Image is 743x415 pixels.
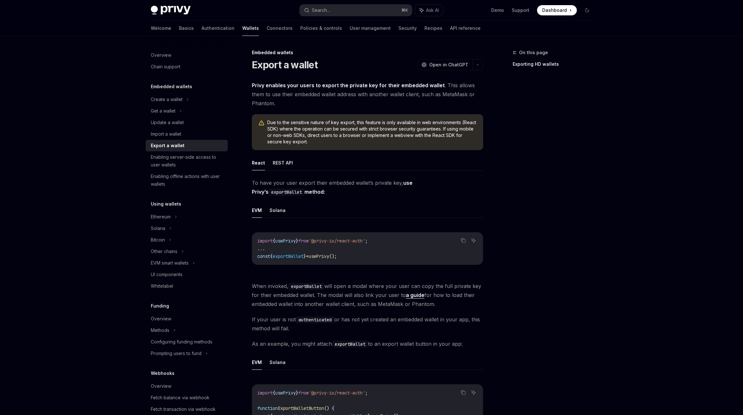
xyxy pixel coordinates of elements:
[252,82,445,89] strong: Privy enables your users to export the private key for their embedded wallet
[309,238,365,244] span: '@privy-io/react-auth'
[300,21,342,36] a: Policies & controls
[146,151,228,171] a: Enabling server-side access to user wallets
[258,120,265,126] svg: Warning
[401,8,408,13] span: ⌘ K
[146,117,228,128] a: Update a wallet
[296,238,298,244] span: }
[151,224,165,232] div: Solana
[146,140,228,151] a: Export a wallet
[242,21,259,36] a: Wallets
[296,390,298,396] span: }
[252,59,318,71] h1: Export a wallet
[324,405,334,411] span: () {
[365,390,368,396] span: ;
[269,203,286,218] button: Solana
[151,173,224,188] div: Enabling offline actions with user wallets
[537,5,577,15] a: Dashboard
[151,21,171,36] a: Welcome
[146,61,228,72] a: Chain support
[151,326,169,334] div: Methods
[300,4,412,16] button: Search...⌘K
[312,6,330,14] div: Search...
[146,403,228,415] a: Fetch transaction via webhook
[151,350,201,357] div: Prompting users to fund
[151,338,212,346] div: Configuring funding methods
[257,405,278,411] span: function
[459,388,467,397] button: Copy the contents from the code block
[146,128,228,140] a: Import a wallet
[270,253,273,259] span: {
[146,392,228,403] a: Fetch balance via webhook
[146,380,228,392] a: Overview
[252,282,483,309] span: When invoked, will open a modal where your user can copy the full private key for their embedded ...
[151,259,189,267] div: EVM smart wallets
[273,238,275,244] span: {
[288,283,324,290] code: exportWallet
[146,336,228,348] a: Configuring funding methods
[151,302,169,310] h5: Funding
[252,203,262,218] button: EVM
[365,238,368,244] span: ;
[151,271,183,278] div: UI components
[275,238,296,244] span: usePrivy
[398,21,417,36] a: Security
[201,21,235,36] a: Authentication
[151,405,216,413] div: Fetch transaction via webhook
[146,269,228,280] a: UI components
[151,119,184,126] div: Update a wallet
[429,62,468,68] span: Open in ChatGPT
[252,155,265,170] button: React
[273,155,293,170] button: REST API
[151,236,165,244] div: Bitcoin
[542,7,567,13] span: Dashboard
[415,4,443,16] button: Ask AI
[146,313,228,325] a: Overview
[151,382,171,390] div: Overview
[146,171,228,190] a: Enabling offline actions with user wallets
[513,59,597,69] a: Exporting HD wallets
[309,253,329,259] span: usePrivy
[298,238,309,244] span: from
[519,49,548,56] span: On this page
[151,200,181,208] h5: Using wallets
[252,81,483,108] span: . This allows them to use their embedded wallet address with another wallet client, such as MetaM...
[146,49,228,61] a: Overview
[252,355,262,370] button: EVM
[303,253,306,259] span: }
[151,83,192,90] h5: Embedded wallets
[179,21,194,36] a: Basics
[151,107,175,115] div: Get a wallet
[151,394,209,402] div: Fetch balance via webhook
[267,21,293,36] a: Connectors
[151,130,181,138] div: Import a wallet
[151,51,171,59] div: Overview
[582,5,592,15] button: Toggle dark mode
[332,341,368,348] code: exportWallet
[306,253,309,259] span: =
[417,59,472,70] button: Open in ChatGPT
[512,7,529,13] a: Support
[151,248,177,255] div: Other chains
[275,390,296,396] span: usePrivy
[151,369,175,377] h5: Webhooks
[151,6,191,15] img: dark logo
[309,390,365,396] span: '@privy-io/react-auth'
[267,119,477,145] span: Due to the sensitive nature of key export, this feature is only available in web environments (Re...
[298,390,309,396] span: from
[151,96,183,103] div: Create a wallet
[252,339,483,348] span: As an example, you might attach to an export wallet button in your app:
[252,178,483,196] span: To have your user export their embedded wallet’s private key,
[151,213,171,221] div: Ethereum
[151,153,224,169] div: Enabling server-side access to user wallets
[469,236,478,245] button: Ask AI
[269,355,286,370] button: Solana
[469,388,478,397] button: Ask AI
[252,49,483,56] div: Embedded wallets
[269,189,304,196] code: exportWallet
[329,253,337,259] span: ();
[151,63,180,71] div: Chain support
[257,246,265,251] span: ...
[252,315,483,333] span: If your user is not or has not yet created an embedded wallet in your app, this method will fail.
[459,236,467,245] button: Copy the contents from the code block
[450,21,481,36] a: API reference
